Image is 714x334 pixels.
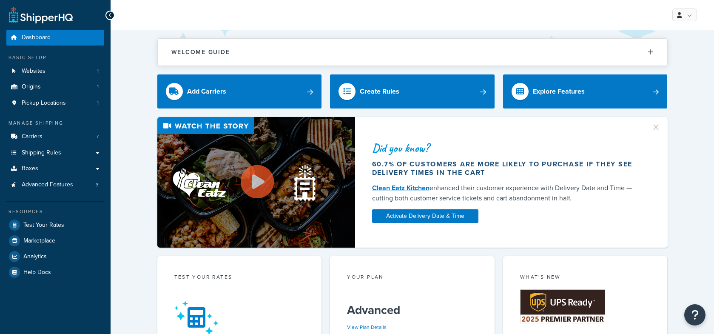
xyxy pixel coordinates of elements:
a: Pickup Locations1 [6,95,104,111]
a: Create Rules [330,74,495,108]
li: Websites [6,63,104,79]
a: Add Carriers [157,74,322,108]
div: 60.7% of customers are more likely to purchase if they see delivery times in the cart [372,160,641,177]
a: Origins1 [6,79,104,95]
span: Marketplace [23,237,55,245]
a: Advanced Features3 [6,177,104,193]
span: 1 [97,100,99,107]
li: Advanced Features [6,177,104,193]
span: 3 [96,181,99,188]
a: Test Your Rates [6,217,104,233]
div: Test your rates [174,273,305,283]
div: Explore Features [533,86,585,97]
div: Manage Shipping [6,120,104,127]
div: Basic Setup [6,54,104,61]
a: Boxes [6,161,104,177]
span: 1 [97,68,99,75]
span: Advanced Features [22,181,73,188]
span: Analytics [23,253,47,260]
h2: Welcome Guide [171,49,230,55]
a: Websites1 [6,63,104,79]
span: Test Your Rates [23,222,64,229]
li: Pickup Locations [6,95,104,111]
div: Did you know? [372,142,641,154]
a: Activate Delivery Date & Time [372,209,478,223]
img: Video thumbnail [157,117,355,248]
button: Open Resource Center [684,304,705,325]
span: Help Docs [23,269,51,276]
span: Carriers [22,133,43,140]
button: Welcome Guide [158,39,667,66]
span: Shipping Rules [22,149,61,157]
span: Websites [22,68,46,75]
span: Dashboard [22,34,51,41]
span: 7 [96,133,99,140]
span: Origins [22,83,41,91]
span: Pickup Locations [22,100,66,107]
li: Origins [6,79,104,95]
a: Clean Eatz Kitchen [372,183,430,193]
div: Resources [6,208,104,215]
h5: Advanced [347,303,478,317]
span: Boxes [22,165,38,172]
a: View Plan Details [347,323,387,331]
a: Analytics [6,249,104,264]
a: Explore Features [503,74,668,108]
div: Create Rules [360,86,399,97]
a: Dashboard [6,30,104,46]
div: Add Carriers [187,86,226,97]
div: enhanced their customer experience with Delivery Date and Time — cutting both customer service ti... [372,183,641,203]
a: Help Docs [6,265,104,280]
a: Marketplace [6,233,104,248]
span: 1 [97,83,99,91]
a: Carriers7 [6,129,104,145]
div: Your Plan [347,273,478,283]
a: Shipping Rules [6,145,104,161]
li: Carriers [6,129,104,145]
div: What's New [520,273,651,283]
